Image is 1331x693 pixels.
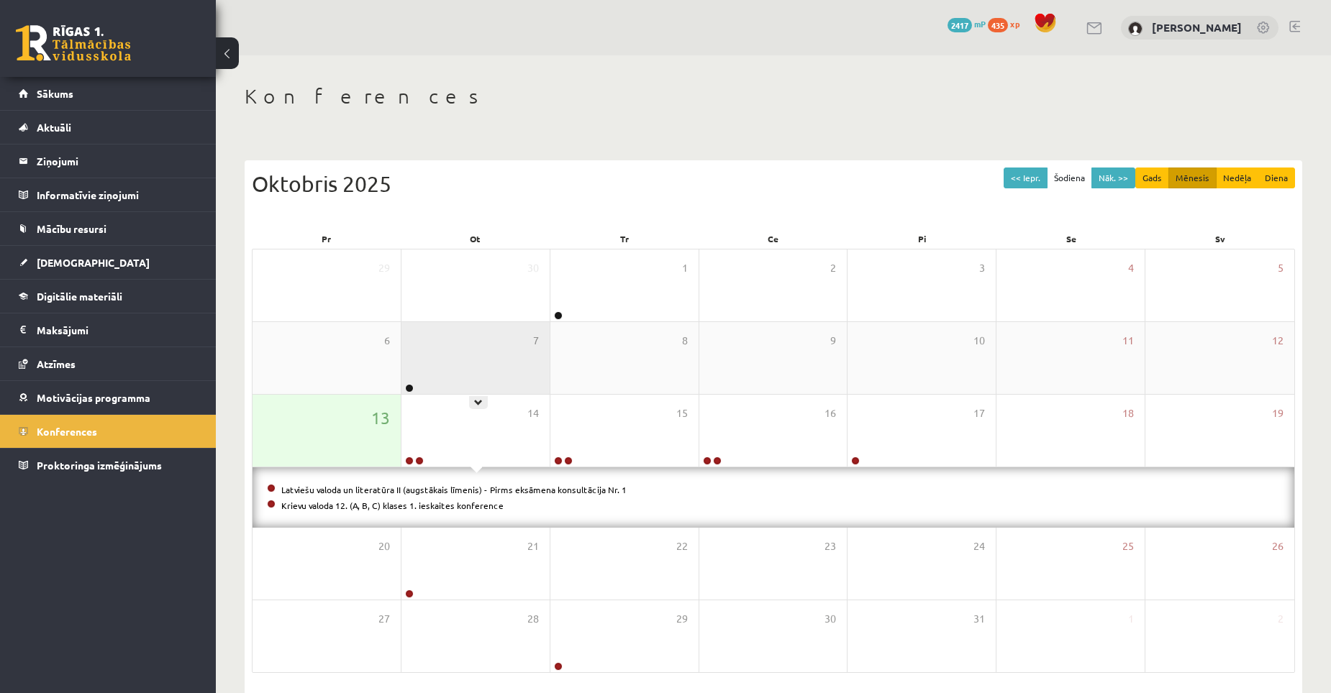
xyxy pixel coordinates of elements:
[948,18,972,32] span: 2417
[19,347,198,380] a: Atzīmes
[37,391,150,404] span: Motivācijas programma
[1128,611,1134,627] span: 1
[973,333,985,349] span: 10
[1047,167,1092,188] button: Šodiena
[19,77,198,110] a: Sākums
[1122,538,1134,554] span: 25
[37,222,106,235] span: Mācību resursi
[252,229,401,249] div: Pr
[401,229,550,249] div: Ot
[16,25,131,61] a: Rīgas 1. Tālmācības vidusskola
[973,405,985,421] span: 17
[37,178,198,211] legend: Informatīvie ziņojumi
[997,229,1146,249] div: Se
[37,357,76,370] span: Atzīmes
[252,167,1295,200] div: Oktobris 2025
[1135,167,1169,188] button: Gads
[848,229,997,249] div: Pi
[19,381,198,414] a: Motivācijas programma
[1091,167,1135,188] button: Nāk. >>
[988,18,1008,32] span: 435
[1122,405,1134,421] span: 18
[527,405,539,421] span: 14
[825,538,836,554] span: 23
[19,178,198,211] a: Informatīvie ziņojumi
[825,405,836,421] span: 16
[378,260,390,276] span: 29
[974,18,986,29] span: mP
[19,111,198,144] a: Aktuāli
[830,333,836,349] span: 9
[37,144,198,178] legend: Ziņojumi
[1128,22,1143,36] img: Edvards Pavļenko
[825,611,836,627] span: 30
[533,333,539,349] span: 7
[384,333,390,349] span: 6
[699,229,848,249] div: Ce
[37,121,71,134] span: Aktuāli
[1152,20,1242,35] a: [PERSON_NAME]
[973,538,985,554] span: 24
[1278,611,1284,627] span: 2
[682,333,688,349] span: 8
[1004,167,1048,188] button: << Iepr.
[988,18,1027,29] a: 435 xp
[371,405,390,430] span: 13
[1272,538,1284,554] span: 26
[527,260,539,276] span: 30
[527,611,539,627] span: 28
[19,313,198,346] a: Maksājumi
[19,246,198,279] a: [DEMOGRAPHIC_DATA]
[1258,167,1295,188] button: Diena
[682,260,688,276] span: 1
[19,415,198,448] a: Konferences
[245,84,1302,109] h1: Konferences
[676,538,688,554] span: 22
[19,280,198,313] a: Digitālie materiāli
[527,538,539,554] span: 21
[1278,260,1284,276] span: 5
[378,611,390,627] span: 27
[1128,260,1134,276] span: 4
[281,500,504,511] a: Krievu valoda 12. (A, B, C) klases 1. ieskaites konference
[37,87,73,100] span: Sākums
[378,538,390,554] span: 20
[676,405,688,421] span: 15
[1146,229,1295,249] div: Sv
[1122,333,1134,349] span: 11
[37,313,198,346] legend: Maksājumi
[37,425,97,438] span: Konferences
[1272,405,1284,421] span: 19
[830,260,836,276] span: 2
[19,144,198,178] a: Ziņojumi
[973,611,985,627] span: 31
[281,484,627,495] a: Latviešu valoda un literatūra II (augstākais līmenis) - Pirms eksāmena konsultācija Nr. 1
[676,611,688,627] span: 29
[948,18,986,29] a: 2417 mP
[19,212,198,245] a: Mācību resursi
[19,449,198,482] a: Proktoringa izmēģinājums
[1010,18,1019,29] span: xp
[1272,333,1284,349] span: 12
[37,256,150,269] span: [DEMOGRAPHIC_DATA]
[37,459,162,472] span: Proktoringa izmēģinājums
[37,290,122,303] span: Digitālie materiāli
[1216,167,1258,188] button: Nedēļa
[979,260,985,276] span: 3
[550,229,699,249] div: Tr
[1168,167,1217,188] button: Mēnesis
